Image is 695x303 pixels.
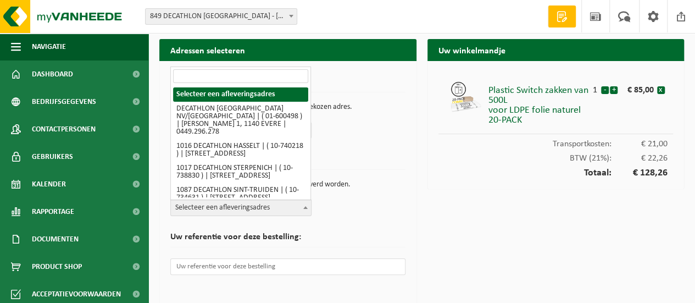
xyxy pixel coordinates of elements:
li: 1087 DECATHLON SINT-TRUIDEN | ( 10-734631 ) | [STREET_ADDRESS] [173,183,308,205]
span: Selecteer een afleveringsadres [170,200,312,216]
input: Uw referentie voor deze bestelling [170,258,405,275]
span: 849 DECATHLON TURNHOUT - TURNHOUT [146,9,297,24]
button: x [657,86,665,94]
span: Bedrijfsgegevens [32,88,96,115]
span: Navigatie [32,33,66,60]
div: 1 [589,80,600,95]
h2: Uw referentie voor deze bestelling: [170,233,405,247]
span: Selecteer een afleveringsadres [171,200,311,216]
button: + [610,86,618,94]
span: 849 DECATHLON TURNHOUT - TURNHOUT [145,8,297,25]
img: 01-999961 [449,80,482,113]
span: Documenten [32,225,79,253]
span: Dashboard [32,60,73,88]
div: Transportkosten: [438,134,674,148]
div: Plastic Switch zakken van 500L voor LDPE folie naturel 20-PACK [488,80,589,125]
span: Gebruikers [32,143,73,170]
span: Rapportage [32,198,74,225]
h2: Adressen selecteren [159,39,416,60]
span: Kalender [32,170,66,198]
div: € 85,00 [623,80,657,95]
div: Totaal: [438,163,674,178]
h2: Uw winkelmandje [427,39,685,60]
li: 1017 DECATHLON STERPENICH | ( 10-738830 ) | [STREET_ADDRESS] [173,161,308,183]
li: Selecteer een afleveringsadres [173,87,308,102]
span: € 22,26 [611,154,668,163]
span: € 21,00 [611,140,668,148]
span: Contactpersonen [32,115,96,143]
li: DECATHLON [GEOGRAPHIC_DATA] NV/[GEOGRAPHIC_DATA] | ( 01-600498 ) | [PERSON_NAME] 1, 1140 EVERE | ... [173,102,308,139]
li: 1016 DECATHLON HASSELT | ( 10-740218 ) | [STREET_ADDRESS] [173,139,308,161]
span: Product Shop [32,253,82,280]
button: - [601,86,609,94]
span: € 128,26 [611,168,668,178]
div: BTW (21%): [438,148,674,163]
